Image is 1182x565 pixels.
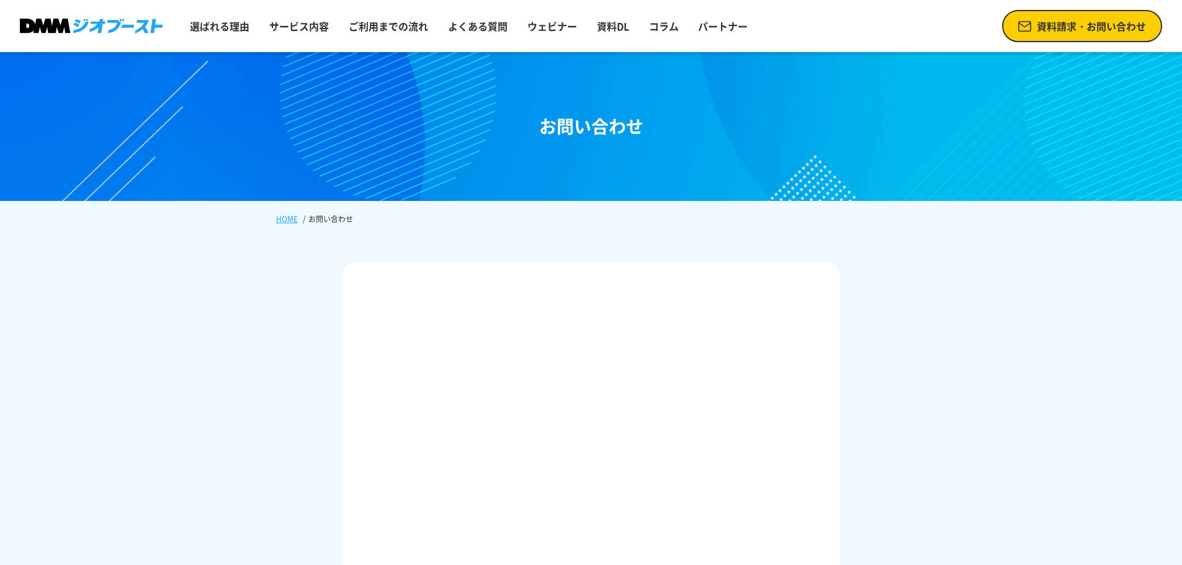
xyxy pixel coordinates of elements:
a: HOME [276,213,298,225]
a: コラム [644,14,684,38]
img: DMMジオブースト [20,19,163,34]
a: 資料請求・お問い合わせ [1002,10,1162,42]
a: ウェビナー [522,14,582,38]
a: 選ばれる理由 [185,14,254,38]
li: お問い合わせ [300,213,356,225]
a: サービス内容 [264,14,334,38]
a: ご利用までの流れ [344,14,433,38]
h1: お問い合わせ [539,113,643,140]
span: 資料請求・お問い合わせ [1037,19,1146,33]
a: 資料DL [592,14,634,38]
a: よくある質問 [443,14,513,38]
a: パートナー [693,14,753,38]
